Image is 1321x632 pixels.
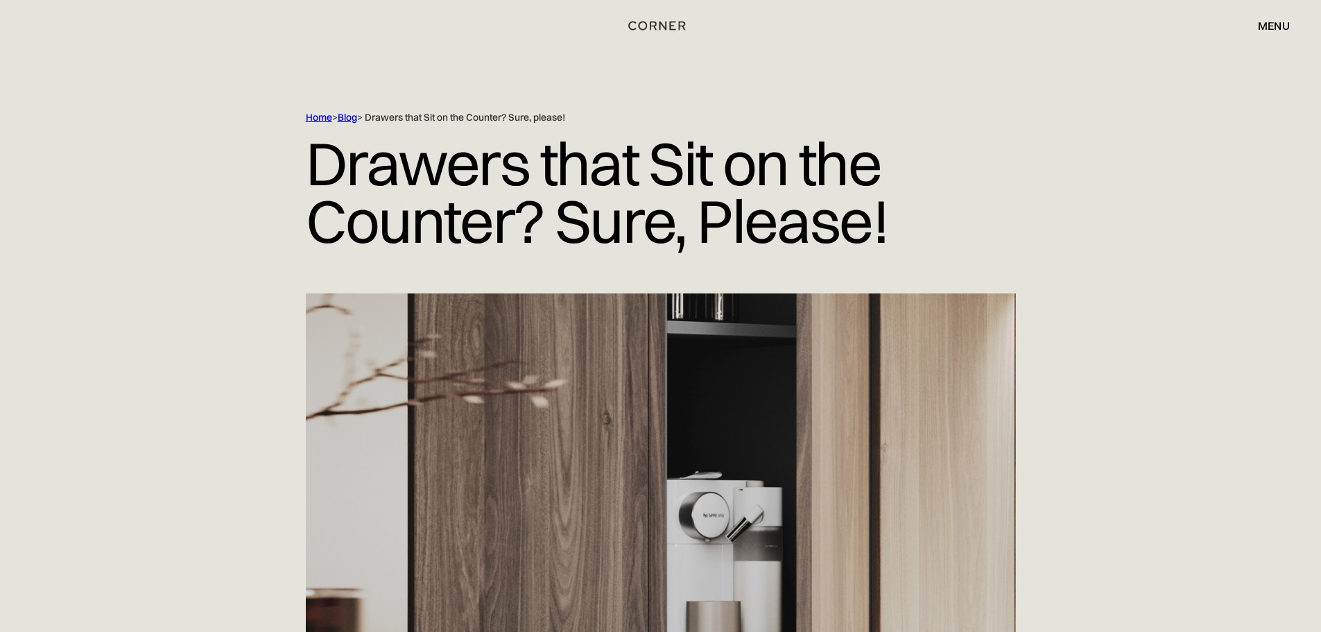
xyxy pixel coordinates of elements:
h1: Drawers that Sit on the Counter? Sure, Please! [306,124,1016,260]
div: > > Drawers that Sit on the Counter? Sure, please! [306,111,958,124]
a: Blog [338,111,357,123]
div: menu [1258,20,1290,31]
a: Home [306,111,332,123]
a: home [613,17,708,35]
div: menu [1244,14,1290,37]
